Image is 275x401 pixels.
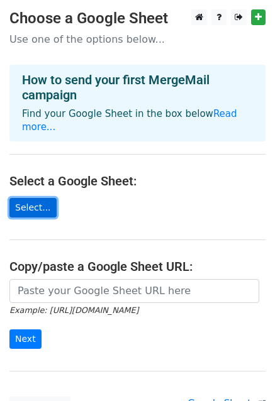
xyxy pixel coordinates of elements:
h4: How to send your first MergeMail campaign [22,72,253,102]
input: Next [9,329,42,349]
h3: Choose a Google Sheet [9,9,266,28]
iframe: Chat Widget [212,341,275,401]
p: Find your Google Sheet in the box below [22,107,253,134]
p: Use one of the options below... [9,33,266,46]
h4: Select a Google Sheet: [9,173,266,189]
a: Read more... [22,108,237,133]
small: Example: [URL][DOMAIN_NAME] [9,305,138,315]
input: Paste your Google Sheet URL here [9,279,259,303]
h4: Copy/paste a Google Sheet URL: [9,259,266,274]
a: Select... [9,198,57,217]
